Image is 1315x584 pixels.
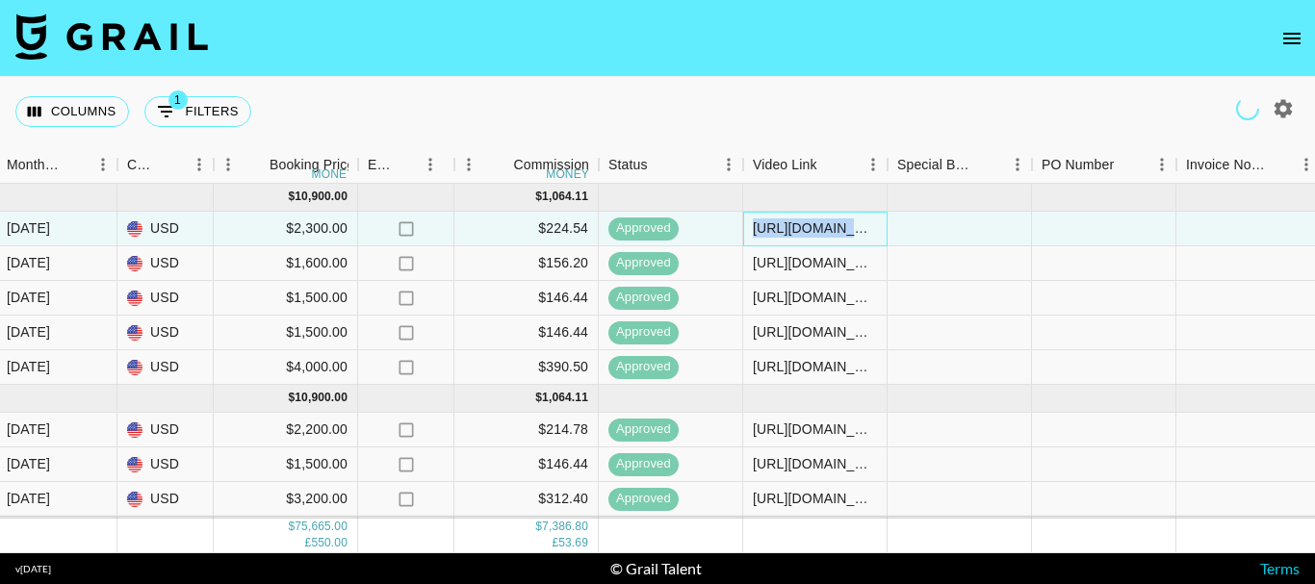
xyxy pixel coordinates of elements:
button: Sort [1114,151,1141,178]
div: $4,000.00 [214,350,358,385]
button: Menu [185,150,214,179]
div: https://www.tiktok.com/@kaylangracehedenskog/video/7525518856668941599 [753,357,877,376]
div: Invoice Notes [1186,146,1265,184]
div: $156.20 [454,246,599,281]
div: Jun '25 [7,489,50,508]
button: Sort [976,151,1003,178]
div: https://www.instagram.com/reel/DLYLihNxZ60/?igsh=dHV2Nm1zZ3J3eHBy [753,419,877,439]
div: Month Due [7,146,62,184]
div: USD [117,246,214,281]
button: Menu [1147,150,1176,179]
div: $146.44 [454,281,599,316]
div: Currency [127,146,158,184]
div: $2,200.00 [214,413,358,447]
button: Show filters [144,96,251,127]
div: $3,200.00 [214,482,358,517]
div: money [312,168,355,180]
button: Sort [648,151,675,178]
div: Status [608,146,648,184]
div: Expenses: Remove Commission? [358,146,454,184]
div: 550.00 [311,536,348,552]
button: Sort [817,151,844,178]
div: Jun '25 [7,419,50,439]
div: USD [117,350,214,385]
div: 1,064.11 [542,189,588,205]
div: USD [117,281,214,316]
div: Jul '25 [7,322,50,342]
button: Sort [62,151,89,178]
button: Menu [214,150,243,179]
span: approved [608,455,679,473]
div: £ [552,536,558,552]
div: https://www.tiktok.com/@courtneyahoward/video/7524518467274296606 [753,253,877,272]
div: PO Number [1042,146,1114,184]
div: 53.69 [558,536,588,552]
div: v [DATE] [15,563,51,575]
div: Jul '25 [7,288,50,307]
div: $244.06 [454,517,599,551]
div: money [546,168,589,180]
div: © Grail Talent [610,559,702,578]
div: $214.78 [454,413,599,447]
div: $ [288,390,295,406]
button: Menu [416,150,445,179]
div: Video Link [753,146,817,184]
div: $ [535,390,542,406]
button: Sort [1265,151,1292,178]
div: PO Number [1032,146,1176,184]
div: $ [535,520,542,536]
div: $390.50 [454,350,599,385]
div: USD [117,413,214,447]
button: Menu [1003,150,1032,179]
div: Jun '25 [7,454,50,473]
button: Menu [859,150,888,179]
img: Grail Talent [15,13,208,60]
button: Menu [89,150,117,179]
div: Currency [117,146,214,184]
div: $ [288,520,295,536]
div: 10,900.00 [295,189,348,205]
div: Jul '25 [7,253,50,272]
div: £ [305,536,312,552]
div: Commission [513,146,589,184]
div: 1,064.11 [542,390,588,406]
span: approved [608,219,679,238]
div: https://www.tiktok.com/@splashtwinz/video/7512177915237551406?_t=ZT-8wvqvnMcDF5&_r=1 [753,489,877,508]
div: https://www.tiktok.com/@summer_everyday/video/7524890476659346719 [753,322,877,342]
div: USD [117,517,214,551]
div: 75,665.00 [295,520,348,536]
button: Sort [158,151,185,178]
div: $312.40 [454,482,599,517]
div: $2,300.00 [214,212,358,246]
div: Status [599,146,743,184]
div: Expenses: Remove Commission? [368,146,395,184]
div: $1,500.00 [214,281,358,316]
div: $146.44 [454,316,599,350]
span: approved [608,323,679,342]
div: 7,386.80 [542,520,588,536]
button: Sort [486,151,513,178]
div: Jul '25 [7,218,50,238]
div: Special Booking Type [897,146,976,184]
a: Terms [1260,559,1300,577]
button: Menu [454,150,483,179]
span: approved [608,420,679,439]
div: $224.54 [454,212,599,246]
div: $2,500.00 [214,517,358,551]
span: approved [608,254,679,272]
div: $146.44 [454,447,599,482]
div: $1,500.00 [214,447,358,482]
div: Jul '25 [7,357,50,376]
div: https://www.tiktok.com/@barefootgurlz/video/7522114365194128654?lang=en [753,288,877,307]
div: Special Booking Type [888,146,1032,184]
button: Sort [395,151,422,178]
div: $1,500.00 [214,316,358,350]
div: USD [117,212,214,246]
span: approved [608,358,679,376]
button: Sort [243,151,270,178]
div: Booking Price [270,146,354,184]
div: 10,900.00 [295,390,348,406]
span: 1 [168,90,188,110]
button: Menu [714,150,743,179]
button: Select columns [15,96,129,127]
